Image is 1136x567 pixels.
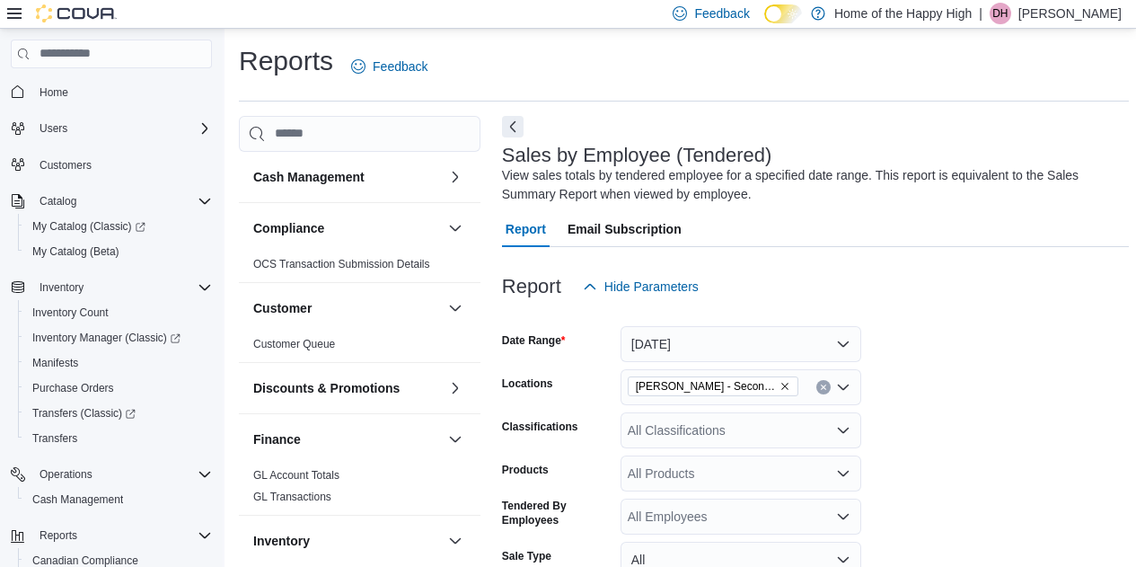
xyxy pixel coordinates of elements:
p: | [979,3,982,24]
p: [PERSON_NAME] [1018,3,1122,24]
a: GL Transactions [253,491,331,503]
span: Customer Queue [253,337,335,351]
span: Transfers (Classic) [25,403,212,424]
div: View sales totals by tendered employee for a specified date range. This report is equivalent to t... [502,166,1120,204]
h3: Compliance [253,219,324,237]
a: GL Account Totals [253,469,339,482]
button: My Catalog (Beta) [18,239,219,264]
span: Purchase Orders [32,381,114,395]
a: Inventory Count [25,302,116,323]
button: Cash Management [445,166,466,188]
span: Hide Parameters [604,278,699,296]
button: Hide Parameters [576,269,706,305]
span: Report [506,211,546,247]
a: Customers [32,155,99,176]
button: Users [4,116,219,141]
a: Manifests [25,352,85,374]
h3: Cash Management [253,168,365,186]
h3: Finance [253,430,301,448]
span: Reports [32,525,212,546]
span: Inventory [40,280,84,295]
span: My Catalog (Beta) [25,241,212,262]
span: Transfers [32,431,77,446]
a: Inventory Manager (Classic) [18,325,219,350]
span: Customers [32,154,212,176]
button: Inventory [32,277,91,298]
button: Remove Warman - Second Ave - Prairie Records from selection in this group [779,381,790,392]
button: Discounts & Promotions [253,379,441,397]
button: Purchase Orders [18,376,219,401]
h3: Report [502,276,561,297]
span: Inventory [32,277,212,298]
button: Catalog [32,190,84,212]
span: My Catalog (Classic) [32,219,145,234]
button: Operations [4,462,219,487]
button: Cash Management [253,168,441,186]
span: Email Subscription [568,211,682,247]
a: Home [32,82,75,103]
button: Finance [253,430,441,448]
h3: Discounts & Promotions [253,379,400,397]
a: Feedback [344,49,435,84]
label: Products [502,463,549,477]
span: Warman - Second Ave - Prairie Records [628,377,798,396]
a: Purchase Orders [25,377,121,399]
span: GL Transactions [253,490,331,504]
label: Classifications [502,420,578,434]
label: Locations [502,377,553,391]
span: My Catalog (Beta) [32,244,119,259]
a: Customer Queue [253,338,335,350]
button: Compliance [253,219,441,237]
span: Transfers [25,428,212,449]
span: Customers [40,158,92,173]
button: [DATE] [621,326,861,362]
button: Home [4,79,219,105]
span: Cash Management [32,492,123,507]
span: Users [32,118,212,139]
button: Reports [4,523,219,548]
button: Transfers [18,426,219,451]
button: Operations [32,464,100,485]
span: OCS Transaction Submission Details [253,257,430,271]
h1: Reports [239,43,333,79]
button: Manifests [18,350,219,376]
span: [PERSON_NAME] - Second Ave - Prairie Records [636,377,776,395]
span: Home [40,85,68,100]
a: My Catalog (Beta) [25,241,127,262]
button: Compliance [445,217,466,239]
a: Cash Management [25,489,130,510]
img: Cova [36,4,117,22]
button: Open list of options [836,380,850,394]
p: Home of the Happy High [834,3,972,24]
span: Feedback [373,58,427,75]
button: Open list of options [836,509,850,524]
button: Inventory [4,275,219,300]
span: Inventory Manager (Classic) [25,327,212,349]
a: Transfers [25,428,84,449]
button: Reports [32,525,84,546]
button: Inventory [253,532,441,550]
span: My Catalog (Classic) [25,216,212,237]
span: Manifests [25,352,212,374]
a: My Catalog (Classic) [18,214,219,239]
span: Catalog [32,190,212,212]
button: Customers [4,152,219,178]
span: Home [32,81,212,103]
input: Dark Mode [764,4,802,23]
button: Cash Management [18,487,219,512]
h3: Inventory [253,532,310,550]
button: Inventory Count [18,300,219,325]
button: Clear input [816,380,831,394]
span: Operations [32,464,212,485]
div: Compliance [239,253,480,282]
button: Finance [445,429,466,450]
a: OCS Transaction Submission Details [253,258,430,270]
span: Users [40,121,67,136]
span: Manifests [32,356,78,370]
button: Users [32,118,75,139]
a: Transfers (Classic) [18,401,219,426]
span: Catalog [40,194,76,208]
div: Finance [239,465,480,515]
span: Operations [40,467,92,482]
button: Catalog [4,189,219,214]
